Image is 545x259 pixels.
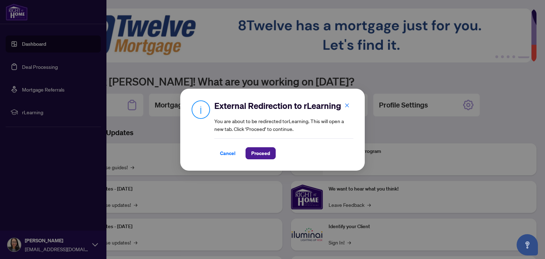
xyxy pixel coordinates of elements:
[220,148,236,159] span: Cancel
[517,234,538,255] button: Open asap
[251,148,270,159] span: Proceed
[214,100,353,159] div: You are about to be redirected to rLearning . This will open a new tab. Click ‘Proceed’ to continue.
[214,147,241,159] button: Cancel
[214,100,353,111] h2: External Redirection to rLearning
[246,147,276,159] button: Proceed
[345,103,349,108] span: close
[192,100,210,119] img: Info Icon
